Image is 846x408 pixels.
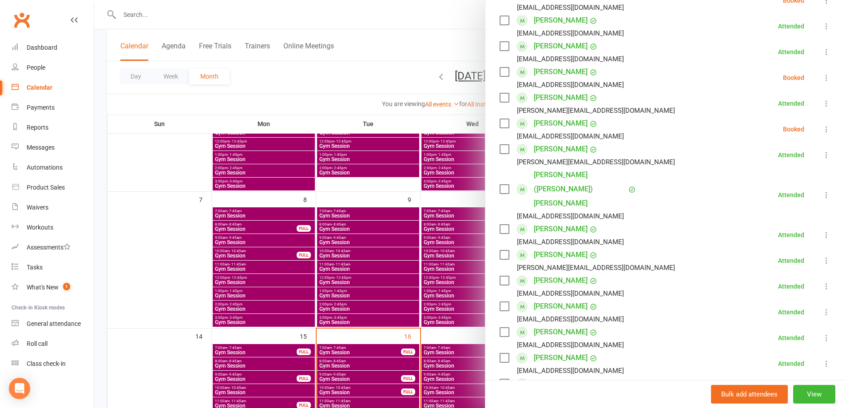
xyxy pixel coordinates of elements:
div: [EMAIL_ADDRESS][DOMAIN_NAME] [517,210,624,222]
div: Waivers [27,204,48,211]
a: [PERSON_NAME] ([PERSON_NAME]) [PERSON_NAME] [534,168,626,210]
div: Dashboard [27,44,57,51]
a: [PERSON_NAME] [534,299,588,313]
a: [PERSON_NAME] [534,39,588,53]
a: Clubworx [11,9,33,31]
div: Attended [778,232,804,238]
span: 1 [63,283,70,290]
div: Attended [778,309,804,315]
div: General attendance [27,320,81,327]
div: [EMAIL_ADDRESS][DOMAIN_NAME] [517,313,624,325]
div: [EMAIL_ADDRESS][DOMAIN_NAME] [517,2,624,13]
a: Automations [12,158,94,178]
div: [EMAIL_ADDRESS][DOMAIN_NAME] [517,53,624,65]
div: [EMAIL_ADDRESS][DOMAIN_NAME] [517,79,624,91]
a: What's New1 [12,277,94,297]
div: Attended [778,335,804,341]
div: Roll call [27,340,48,347]
a: Product Sales [12,178,94,198]
div: Attended [778,192,804,198]
div: Booked [783,75,804,81]
div: Automations [27,164,63,171]
div: Calendar [27,84,52,91]
a: [PERSON_NAME] [534,116,588,131]
a: [PERSON_NAME] [534,142,588,156]
a: Payments [12,98,94,118]
a: [PERSON_NAME] [534,376,588,391]
a: General attendance kiosk mode [12,314,94,334]
div: [EMAIL_ADDRESS][DOMAIN_NAME] [517,131,624,142]
a: [PERSON_NAME] [534,222,588,236]
a: Messages [12,138,94,158]
div: [PERSON_NAME][EMAIL_ADDRESS][DOMAIN_NAME] [517,105,675,116]
div: [PERSON_NAME][EMAIL_ADDRESS][DOMAIN_NAME] [517,156,675,168]
a: Workouts [12,218,94,238]
div: [EMAIL_ADDRESS][DOMAIN_NAME] [517,288,624,299]
a: Reports [12,118,94,138]
div: People [27,64,45,71]
a: Class kiosk mode [12,354,94,374]
div: [EMAIL_ADDRESS][DOMAIN_NAME] [517,365,624,376]
div: Workouts [27,224,53,231]
div: What's New [27,284,59,291]
a: Roll call [12,334,94,354]
div: Attended [778,23,804,29]
button: View [793,385,835,404]
a: Waivers [12,198,94,218]
div: Attended [778,257,804,264]
a: [PERSON_NAME] [534,65,588,79]
div: Assessments [27,244,71,251]
div: [EMAIL_ADDRESS][DOMAIN_NAME] [517,28,624,39]
a: [PERSON_NAME] [534,325,588,339]
a: Assessments [12,238,94,257]
a: Dashboard [12,38,94,58]
a: [PERSON_NAME] [534,91,588,105]
a: Calendar [12,78,94,98]
div: Attended [778,360,804,367]
a: [PERSON_NAME] [534,273,588,288]
div: Payments [27,104,55,111]
div: Tasks [27,264,43,271]
div: Class check-in [27,360,66,367]
div: [EMAIL_ADDRESS][DOMAIN_NAME] [517,339,624,351]
div: Attended [778,49,804,55]
div: Product Sales [27,184,65,191]
div: Attended [778,100,804,107]
div: Attended [778,283,804,289]
div: Booked [783,126,804,132]
a: [PERSON_NAME] [534,13,588,28]
a: Tasks [12,257,94,277]
div: [PERSON_NAME][EMAIL_ADDRESS][DOMAIN_NAME] [517,262,675,273]
div: Attended [778,152,804,158]
a: [PERSON_NAME] [534,351,588,365]
a: [PERSON_NAME] [534,248,588,262]
div: [EMAIL_ADDRESS][DOMAIN_NAME] [517,236,624,248]
div: Messages [27,144,55,151]
button: Bulk add attendees [711,385,788,404]
div: Open Intercom Messenger [9,378,30,399]
div: Reports [27,124,48,131]
a: People [12,58,94,78]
